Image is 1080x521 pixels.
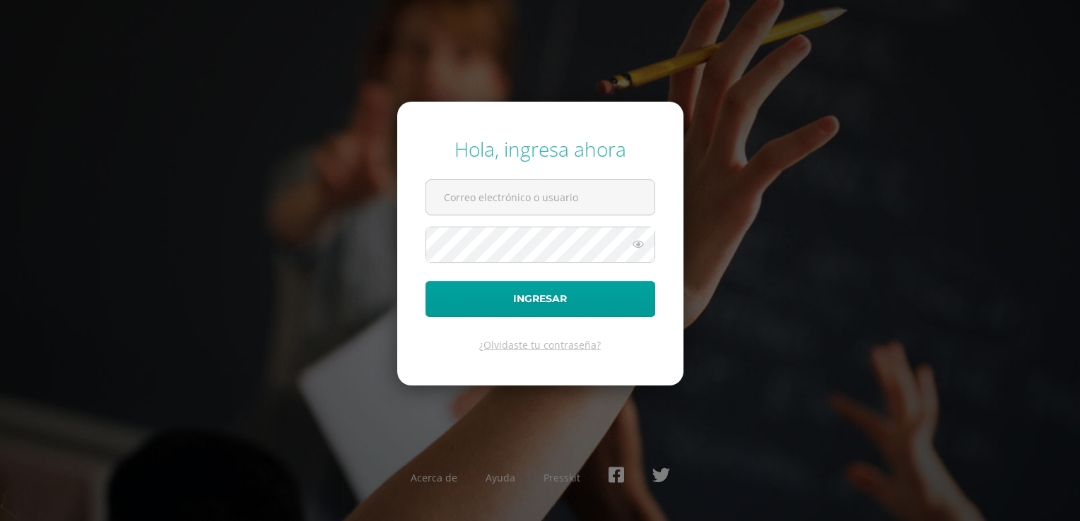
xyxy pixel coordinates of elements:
button: Ingresar [425,281,655,317]
input: Correo electrónico o usuario [426,180,655,215]
a: Ayuda [486,471,515,484]
div: Hola, ingresa ahora [425,136,655,162]
a: Acerca de [411,471,457,484]
a: Presskit [544,471,580,484]
a: ¿Olvidaste tu contraseña? [479,338,601,352]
